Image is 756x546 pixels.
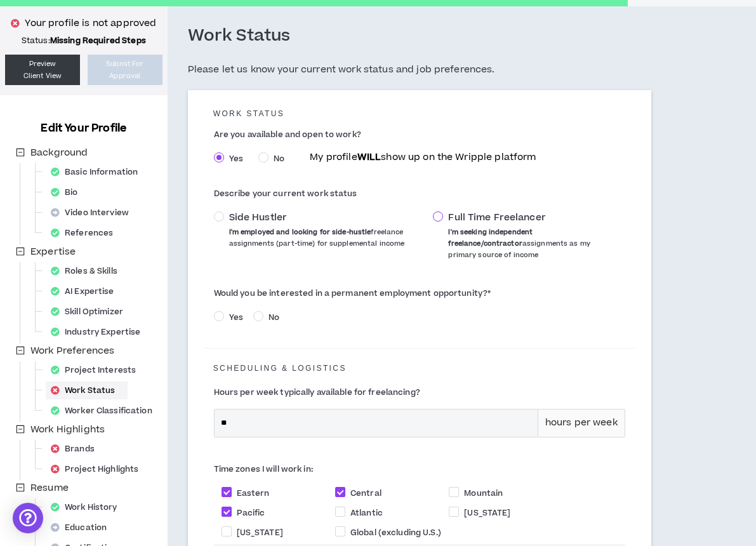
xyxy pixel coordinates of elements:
span: [US_STATE] [464,507,510,519]
label: Time zones I will work in: [214,459,625,479]
div: hours per week [538,409,625,437]
div: Worker Classification [46,402,165,420]
span: assignments as my primary source of income [448,227,590,260]
div: AI Expertise [46,283,127,300]
strong: Missing Required Steps [50,35,146,46]
label: Are you available and open to work? [214,124,625,145]
p: Your profile is not approved [25,17,156,30]
span: minus-square [16,425,25,434]
a: PreviewClient View [5,55,80,85]
span: Yes [224,312,248,323]
span: Full Time Freelancer [448,211,545,224]
p: Status: [5,36,162,46]
div: Bio [46,183,91,201]
span: Atlantic [350,507,383,519]
div: Open Intercom Messenger [13,503,43,533]
span: Work Highlights [30,423,105,436]
span: minus-square [16,346,25,355]
div: Work History [46,498,130,516]
span: Background [28,145,90,161]
span: Central [350,488,381,499]
label: Describe your current work status [214,183,625,204]
p: My profile show up on the Wripple platform [310,151,536,164]
div: Roles & Skills [46,262,130,280]
div: Brands [46,440,107,458]
span: No [263,312,284,323]
strong: WILL [357,150,381,164]
div: Basic Information [46,163,150,181]
h3: Work Status [188,25,291,47]
span: [US_STATE] [237,527,283,538]
span: Side Hustler [229,211,287,224]
h5: Scheduling & Logistics [204,364,635,373]
h3: Edit Your Profile [36,121,131,136]
h5: WORK STATUS [204,109,635,118]
span: Eastern [237,488,270,499]
span: minus-square [16,247,25,256]
h5: Please let us know your current work status and job preferences. [188,62,651,77]
span: freelance assignments (part-time) for supplemental income [229,227,405,248]
div: Project Highlights [46,460,151,478]
span: minus-square [16,148,25,157]
span: minus-square [16,483,25,492]
span: Global (excluding U.S.) [350,527,441,538]
span: Resume [28,481,71,496]
div: Video Interview [46,204,142,222]
button: Submit ForApproval [88,55,162,85]
span: Background [30,146,88,159]
span: Work Preferences [28,343,117,359]
b: I'm employed and looking for side-hustle [229,227,371,237]
div: Industry Expertise [46,323,153,341]
span: Yes [224,153,248,164]
label: Would you be interested in a permanent employment opportunity? [214,283,625,303]
label: Hours per week typically available for freelancing? [214,382,625,403]
div: Work Status [46,382,128,399]
span: Expertise [30,245,76,258]
div: References [46,224,126,242]
div: Skill Optimizer [46,303,136,321]
span: No [269,153,289,164]
b: I'm seeking independent freelance/contractor [448,227,533,248]
span: Expertise [28,244,78,260]
span: Mountain [464,488,503,499]
span: Resume [30,481,69,495]
div: Project Interests [46,361,149,379]
span: Work Preferences [30,344,114,357]
span: Pacific [237,507,265,519]
span: Work Highlights [28,422,107,437]
div: Education [46,519,119,536]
